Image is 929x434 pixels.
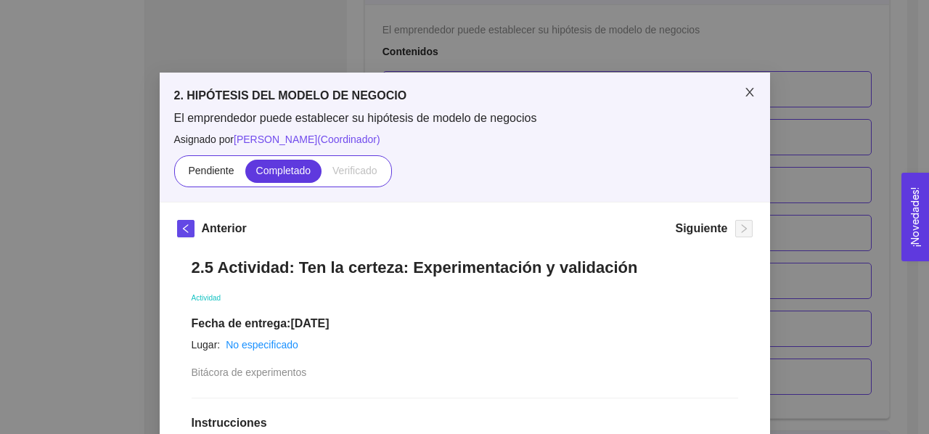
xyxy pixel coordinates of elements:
span: Completado [256,165,311,176]
button: Open Feedback Widget [901,173,929,261]
h1: Fecha de entrega: [DATE] [192,316,738,331]
span: Pendiente [188,165,234,176]
h5: 2. HIPÓTESIS DEL MODELO DE NEGOCIO [174,87,756,105]
span: Asignado por [174,131,756,147]
span: [PERSON_NAME] ( Coordinador ) [234,134,380,145]
h1: 2.5 Actividad: Ten la certeza: Experimentación y validación [192,258,738,277]
article: Lugar: [192,337,221,353]
span: left [178,224,194,234]
span: El emprendedor puede establecer su hipótesis de modelo de negocios [174,110,756,126]
span: Actividad [192,294,221,302]
h5: Siguiente [675,220,727,237]
h5: Anterior [202,220,247,237]
h1: Instrucciones [192,416,738,430]
button: left [177,220,195,237]
button: Close [729,73,770,113]
span: Verificado [332,165,377,176]
a: No especificado [226,339,298,351]
button: right [735,220,753,237]
span: Bitácora de experimentos [192,367,307,378]
span: close [744,86,756,98]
